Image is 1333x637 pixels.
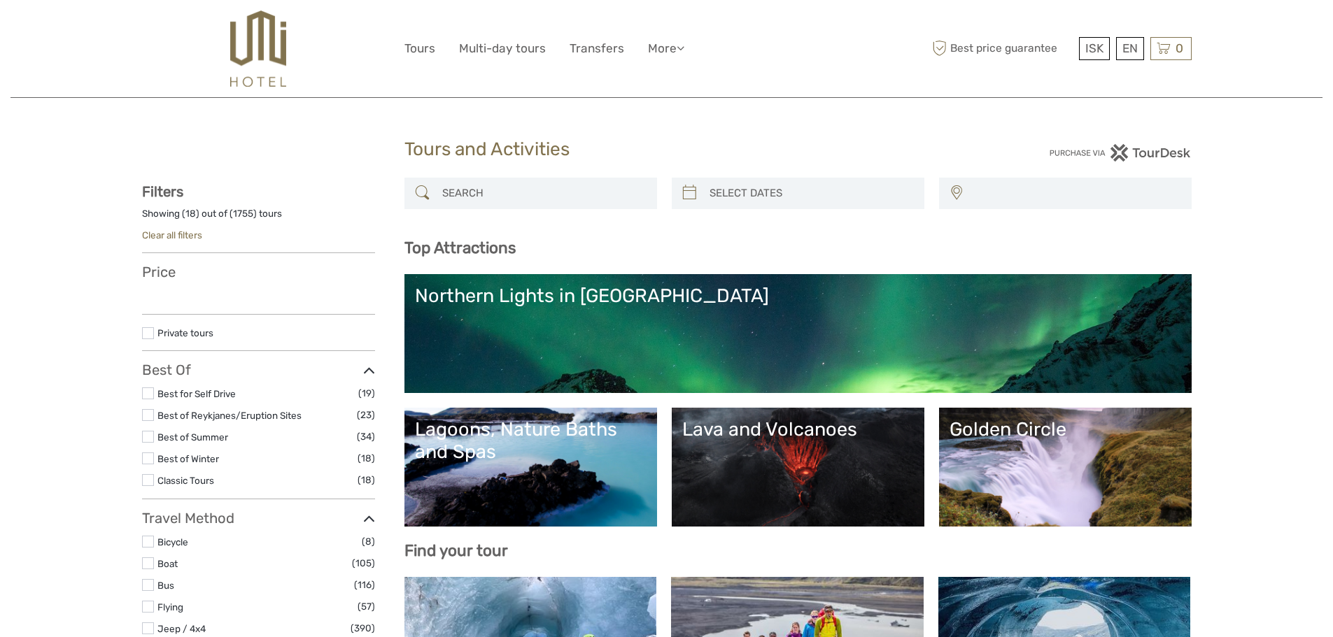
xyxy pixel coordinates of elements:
h1: Tours and Activities [404,138,929,161]
a: Northern Lights in [GEOGRAPHIC_DATA] [415,285,1181,382]
span: (390) [351,620,375,636]
h3: Price [142,264,375,280]
span: (57) [358,599,375,615]
a: Multi-day tours [459,38,546,59]
div: EN [1116,37,1144,60]
a: Lava and Volcanoes [682,418,914,516]
h3: Travel Method [142,510,375,527]
b: Find your tour [404,541,508,560]
input: SEARCH [437,181,650,206]
a: Best of Summer [157,431,228,443]
div: Northern Lights in [GEOGRAPHIC_DATA] [415,285,1181,307]
span: (105) [352,555,375,571]
img: PurchaseViaTourDesk.png [1049,144,1191,162]
a: Jeep / 4x4 [157,623,206,634]
span: (19) [358,385,375,401]
a: Lagoons, Nature Baths and Spas [415,418,647,516]
div: Lagoons, Nature Baths and Spas [415,418,647,464]
strong: Filters [142,183,183,200]
span: (8) [362,534,375,550]
img: 526-1e775aa5-7374-4589-9d7e-5793fb20bdfc_logo_big.jpg [230,10,285,87]
label: 18 [185,207,196,220]
a: Flying [157,601,183,613]
span: (18) [358,472,375,488]
label: 1755 [233,207,253,220]
a: Bicycle [157,536,188,547]
a: Clear all filters [142,229,202,241]
a: Best of Reykjanes/Eruption Sites [157,410,302,421]
span: ISK [1085,41,1103,55]
span: (23) [357,407,375,423]
div: Showing ( ) out of ( ) tours [142,207,375,229]
a: Transfers [570,38,624,59]
a: Classic Tours [157,475,214,486]
span: 0 [1173,41,1185,55]
span: (18) [358,450,375,466]
div: Golden Circle [950,418,1181,441]
a: Bus [157,580,174,591]
a: Best of Winter [157,453,219,464]
a: Best for Self Drive [157,388,236,399]
a: Boat [157,558,178,569]
b: Top Attractions [404,238,516,257]
a: Golden Circle [950,418,1181,516]
span: Best price guarantee [929,37,1075,60]
a: Private tours [157,327,213,338]
h3: Best Of [142,362,375,378]
input: SELECT DATES [704,181,917,206]
a: Tours [404,38,435,59]
div: Lava and Volcanoes [682,418,914,441]
span: (34) [357,429,375,445]
a: More [648,38,684,59]
span: (116) [354,577,375,593]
